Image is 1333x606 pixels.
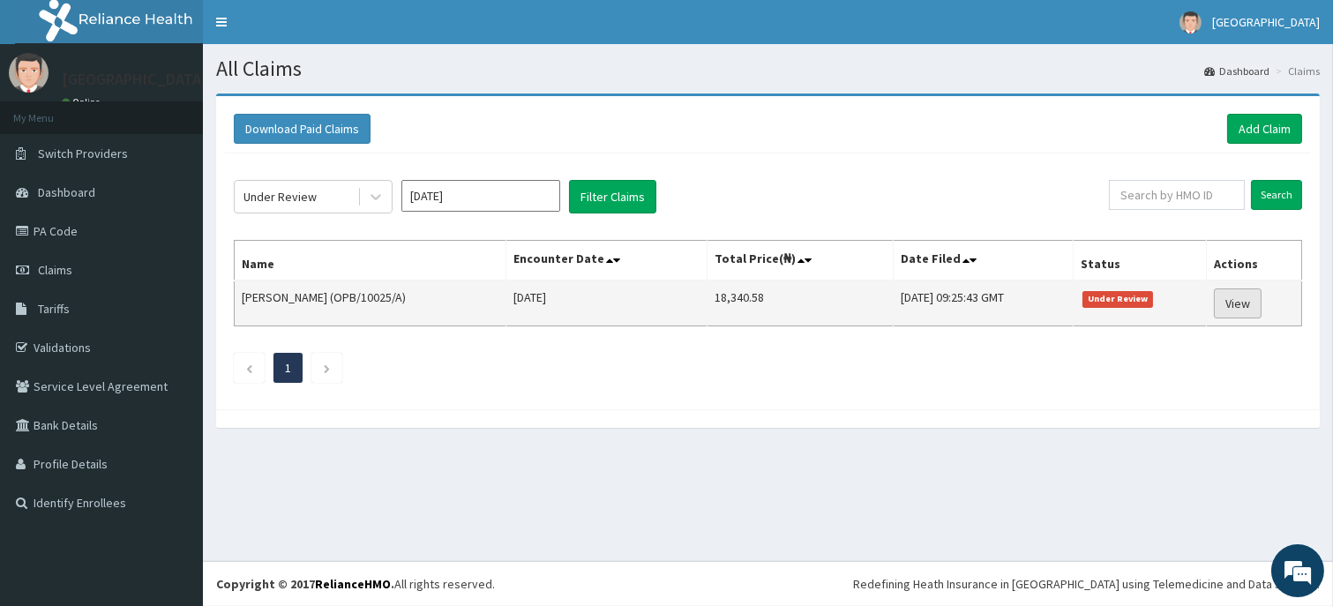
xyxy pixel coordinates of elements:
[1073,241,1206,281] th: Status
[38,184,95,200] span: Dashboard
[38,262,72,278] span: Claims
[289,9,332,51] div: Minimize live chat window
[235,281,506,326] td: [PERSON_NAME] (OPB/10025/A)
[9,412,336,474] textarea: Type your message and hit 'Enter'
[285,360,291,376] a: Page 1 is your current page
[216,576,394,592] strong: Copyright © 2017 .
[1251,180,1302,210] input: Search
[38,146,128,161] span: Switch Providers
[235,241,506,281] th: Name
[853,575,1320,593] div: Redefining Heath Insurance in [GEOGRAPHIC_DATA] using Telemedicine and Data Science!
[102,187,243,365] span: We're online!
[1204,64,1269,79] a: Dashboard
[506,241,708,281] th: Encounter Date
[894,281,1074,326] td: [DATE] 09:25:43 GMT
[243,188,317,206] div: Under Review
[92,99,296,122] div: Chat with us now
[1207,241,1302,281] th: Actions
[708,281,894,326] td: 18,340.58
[506,281,708,326] td: [DATE]
[1214,288,1262,318] a: View
[234,114,371,144] button: Download Paid Claims
[216,57,1320,80] h1: All Claims
[9,53,49,93] img: User Image
[323,360,331,376] a: Next page
[1179,11,1202,34] img: User Image
[708,241,894,281] th: Total Price(₦)
[315,576,391,592] a: RelianceHMO
[245,360,253,376] a: Previous page
[1109,180,1245,210] input: Search by HMO ID
[1082,291,1154,307] span: Under Review
[401,180,560,212] input: Select Month and Year
[1227,114,1302,144] a: Add Claim
[62,96,104,108] a: Online
[38,301,70,317] span: Tariffs
[894,241,1074,281] th: Date Filed
[569,180,656,213] button: Filter Claims
[1212,14,1320,30] span: [GEOGRAPHIC_DATA]
[62,71,207,87] p: [GEOGRAPHIC_DATA]
[1271,64,1320,79] li: Claims
[203,561,1333,606] footer: All rights reserved.
[33,88,71,132] img: d_794563401_company_1708531726252_794563401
